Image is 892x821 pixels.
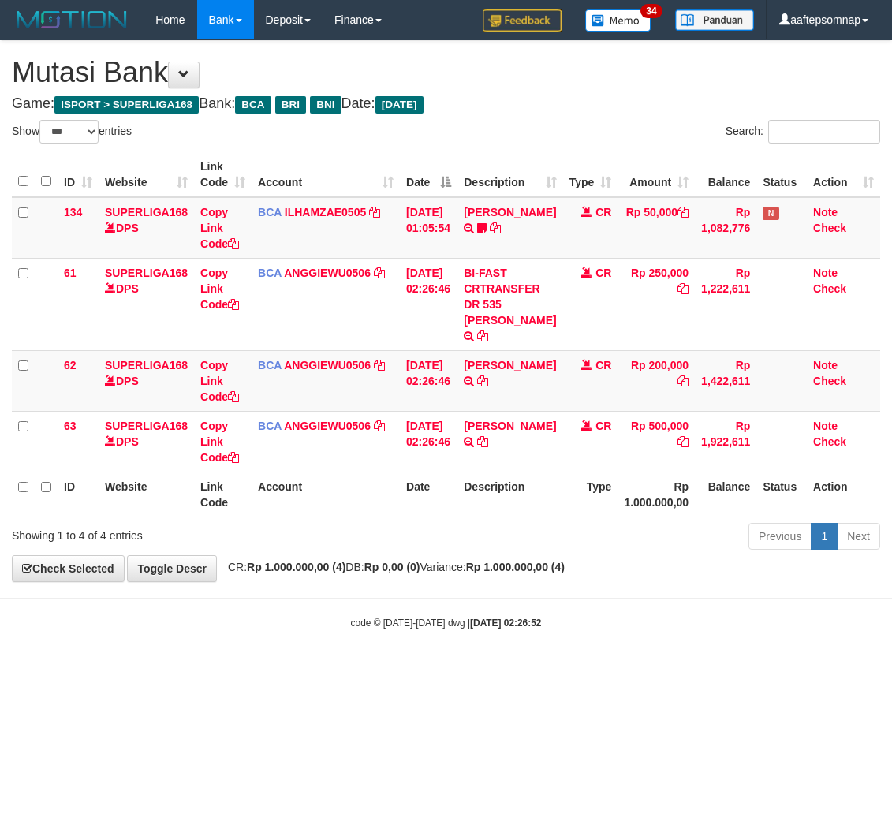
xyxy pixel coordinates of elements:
[477,330,488,342] a: Copy BI-FAST CRTRANSFER DR 535 KEVIN HARYANTO NAI to clipboard
[64,206,82,218] span: 134
[813,420,838,432] a: Note
[563,152,618,197] th: Type: activate to sort column ascending
[813,222,846,234] a: Check
[285,206,366,218] a: ILHAMZAE0505
[677,282,689,295] a: Copy Rp 250,000 to clipboard
[258,420,282,432] span: BCA
[351,618,542,629] small: code © [DATE]-[DATE] dwg |
[457,258,562,350] td: BI-FAST CRTRANSFER DR 535 [PERSON_NAME]
[64,267,77,279] span: 61
[768,120,880,144] input: Search:
[807,472,880,517] th: Action
[12,57,880,88] h1: Mutasi Bank
[99,350,194,411] td: DPS
[677,435,689,448] a: Copy Rp 500,000 to clipboard
[813,359,838,371] a: Note
[400,258,457,350] td: [DATE] 02:26:46
[756,152,807,197] th: Status
[695,258,756,350] td: Rp 1,222,611
[563,472,618,517] th: Type
[675,9,754,31] img: panduan.png
[252,472,400,517] th: Account
[457,152,562,197] th: Description: activate to sort column ascending
[375,96,424,114] span: [DATE]
[99,197,194,259] td: DPS
[369,206,380,218] a: Copy ILHAMZAE0505 to clipboard
[200,206,239,250] a: Copy Link Code
[99,152,194,197] th: Website: activate to sort column ascending
[400,350,457,411] td: [DATE] 02:26:46
[235,96,271,114] span: BCA
[374,359,385,371] a: Copy ANGGIEWU0506 to clipboard
[477,435,488,448] a: Copy ROSYID FIKRI to clipboard
[12,96,880,112] h4: Game: Bank: Date:
[477,375,488,387] a: Copy JULIUS to clipboard
[464,420,556,432] a: [PERSON_NAME]
[200,420,239,464] a: Copy Link Code
[756,472,807,517] th: Status
[58,152,99,197] th: ID: activate to sort column ascending
[813,435,846,448] a: Check
[464,206,556,218] a: [PERSON_NAME]
[695,152,756,197] th: Balance
[99,411,194,472] td: DPS
[374,420,385,432] a: Copy ANGGIEWU0506 to clipboard
[284,267,371,279] a: ANGGIEWU0506
[64,359,77,371] span: 62
[12,521,360,543] div: Showing 1 to 4 of 4 entries
[483,9,562,32] img: Feedback.jpg
[813,282,846,295] a: Check
[726,120,880,144] label: Search:
[12,555,125,582] a: Check Selected
[258,359,282,371] span: BCA
[400,152,457,197] th: Date: activate to sort column descending
[194,152,252,197] th: Link Code: activate to sort column ascending
[54,96,199,114] span: ISPORT > SUPERLIGA168
[457,472,562,517] th: Description
[247,561,345,573] strong: Rp 1.000.000,00 (4)
[39,120,99,144] select: Showentries
[807,152,880,197] th: Action: activate to sort column ascending
[618,152,695,197] th: Amount: activate to sort column ascending
[400,197,457,259] td: [DATE] 01:05:54
[105,359,188,371] a: SUPERLIGA168
[258,267,282,279] span: BCA
[595,359,611,371] span: CR
[695,411,756,472] td: Rp 1,922,611
[618,350,695,411] td: Rp 200,000
[466,561,565,573] strong: Rp 1.000.000,00 (4)
[763,207,778,220] span: Has Note
[12,120,132,144] label: Show entries
[595,420,611,432] span: CR
[813,267,838,279] a: Note
[618,411,695,472] td: Rp 500,000
[813,375,846,387] a: Check
[490,222,501,234] a: Copy RAMADHAN MAULANA J to clipboard
[677,206,689,218] a: Copy Rp 50,000 to clipboard
[310,96,341,114] span: BNI
[284,359,371,371] a: ANGGIEWU0506
[464,359,556,371] a: [PERSON_NAME]
[12,8,132,32] img: MOTION_logo.png
[618,258,695,350] td: Rp 250,000
[695,197,756,259] td: Rp 1,082,776
[220,561,565,573] span: CR: DB: Variance:
[99,258,194,350] td: DPS
[811,523,838,550] a: 1
[58,472,99,517] th: ID
[364,561,420,573] strong: Rp 0,00 (0)
[695,350,756,411] td: Rp 1,422,611
[252,152,400,197] th: Account: activate to sort column ascending
[618,472,695,517] th: Rp 1.000.000,00
[595,206,611,218] span: CR
[105,420,188,432] a: SUPERLIGA168
[200,267,239,311] a: Copy Link Code
[127,555,217,582] a: Toggle Descr
[275,96,306,114] span: BRI
[837,523,880,550] a: Next
[374,267,385,279] a: Copy ANGGIEWU0506 to clipboard
[258,206,282,218] span: BCA
[400,411,457,472] td: [DATE] 02:26:46
[64,420,77,432] span: 63
[200,359,239,403] a: Copy Link Code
